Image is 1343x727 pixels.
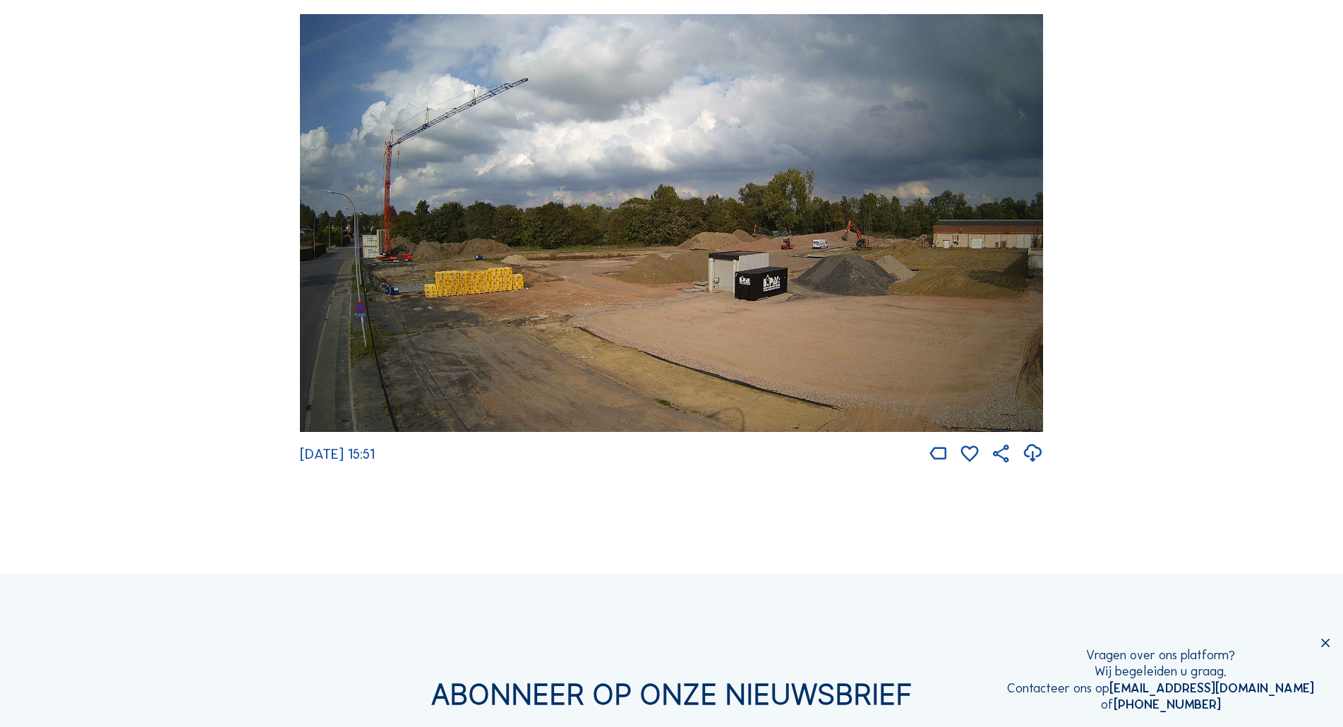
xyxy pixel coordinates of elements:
a: [EMAIL_ADDRESS][DOMAIN_NAME] [1109,680,1314,696]
div: Vragen over ons platform? [1007,647,1314,664]
a: [PHONE_NUMBER] [1114,697,1221,712]
span: [DATE] 15:51 [300,445,375,462]
img: Image [300,14,1042,432]
div: Contacteer ons op [1007,680,1314,697]
div: Abonneer op onze nieuwsbrief [168,680,1175,708]
div: Wij begeleiden u graag. [1007,663,1314,680]
div: of [1007,697,1314,714]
